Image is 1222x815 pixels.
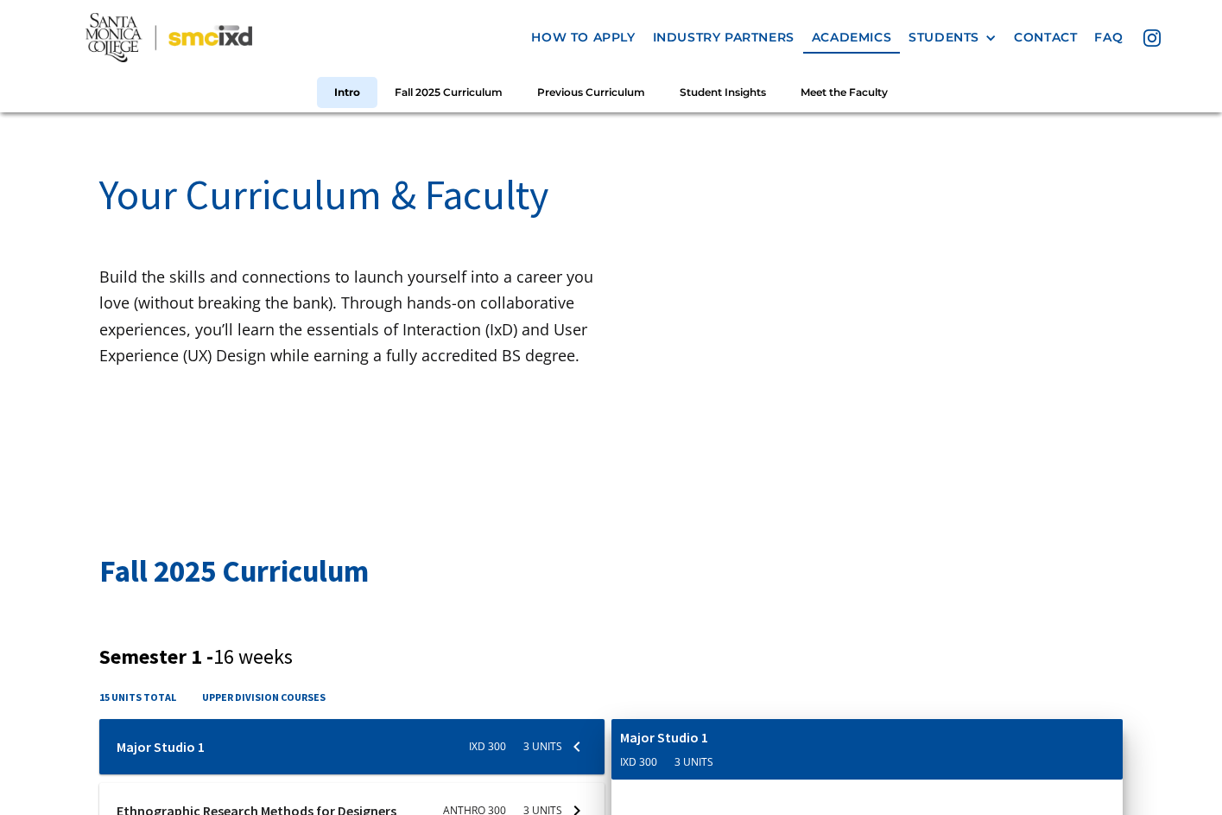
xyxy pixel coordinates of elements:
h4: 15 units total [99,689,176,705]
div: STUDENTS [909,30,997,45]
img: Santa Monica College - SMC IxD logo [85,13,252,62]
span: Your Curriculum & Faculty [99,169,548,220]
h2: Fall 2025 Curriculum [99,551,1123,593]
a: Intro [317,76,377,108]
a: Academics [803,22,900,54]
p: Build the skills and connections to launch yourself into a career you love (without breaking the ... [99,264,611,369]
a: contact [1005,22,1086,54]
a: Meet the Faculty [783,76,905,108]
a: faq [1086,22,1131,54]
img: icon - instagram [1143,29,1161,47]
div: STUDENTS [909,30,979,45]
a: Fall 2025 Curriculum [377,76,520,108]
a: industry partners [644,22,803,54]
a: Student Insights [662,76,783,108]
h3: Semester 1 - [99,645,1123,670]
a: how to apply [522,22,643,54]
h4: upper division courses [202,689,326,705]
span: 16 weeks [213,643,293,670]
a: Previous Curriculum [520,76,662,108]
